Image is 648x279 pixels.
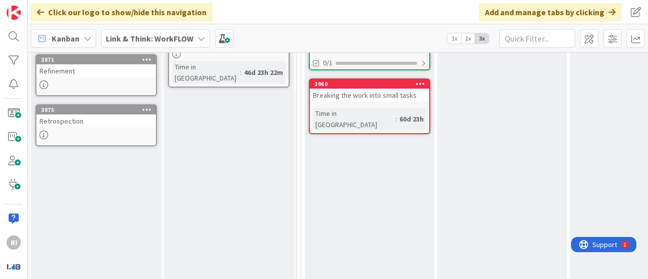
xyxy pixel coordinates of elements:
div: 3871Refinement [36,55,156,77]
span: 1x [448,33,461,44]
div: 3871 [41,56,156,63]
span: Support [21,2,46,14]
span: 0/1 [323,58,333,68]
div: 3871 [36,55,156,64]
div: Time in [GEOGRAPHIC_DATA] [172,61,240,84]
input: Quick Filter... [499,29,575,48]
div: RI [7,235,21,250]
a: 3871Refinement [35,54,157,96]
div: Retrospection [36,114,156,128]
a: 3960Breaking the work into small tasksTime in [GEOGRAPHIC_DATA]:60d 23h [309,78,430,134]
b: Link & Think: WorkFLOW [106,33,193,44]
div: Time in [GEOGRAPHIC_DATA] [313,108,395,130]
div: 60d 23h [397,113,426,125]
div: 2 [53,4,55,12]
img: Visit kanbanzone.com [7,6,21,20]
span: : [240,67,241,78]
span: : [395,113,397,125]
img: avatar [7,259,21,273]
a: 3875Retrospection [35,104,157,146]
div: Breaking the work into small tasks [310,89,429,102]
div: 3875 [36,105,156,114]
span: 2x [461,33,475,44]
div: 46d 23h 22m [241,67,286,78]
div: Click our logo to show/hide this navigation [31,3,213,21]
span: 3x [475,33,489,44]
div: 3960 [314,81,429,88]
div: 3960 [310,79,429,89]
div: Refinement [36,64,156,77]
div: 3875 [41,106,156,113]
span: Kanban [52,32,79,45]
div: 3875Retrospection [36,105,156,128]
div: 3960Breaking the work into small tasks [310,79,429,102]
div: Add and manage tabs by clicking [479,3,622,21]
